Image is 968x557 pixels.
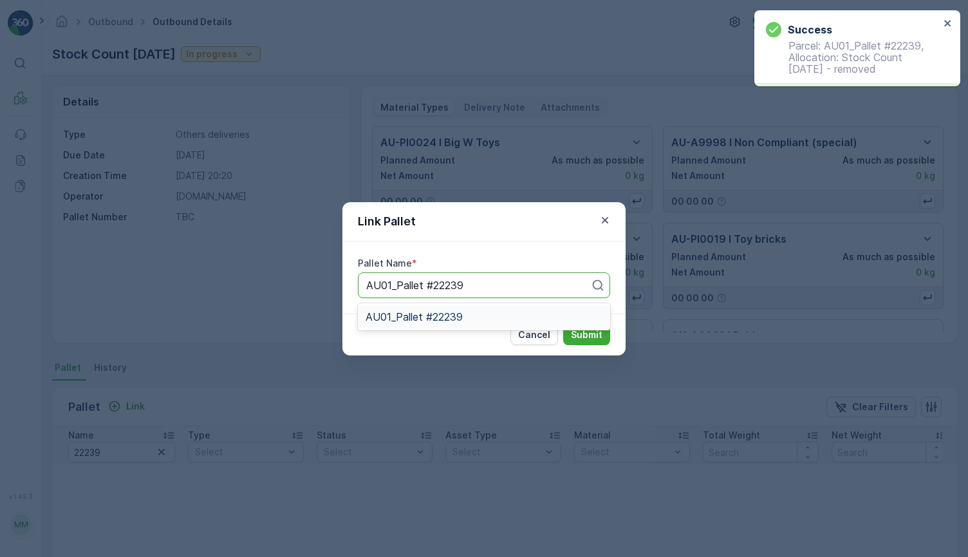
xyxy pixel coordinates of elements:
p: Cancel [518,328,550,341]
label: Pallet Name [358,258,412,269]
button: Submit [563,325,610,345]
span: AU01_Pallet #22239 [366,311,463,323]
h3: Success [788,22,832,37]
p: Link Pallet [358,212,416,231]
button: Cancel [510,325,558,345]
p: Parcel: AU01_Pallet #22239, Allocation: Stock Count [DATE] - removed [766,40,940,75]
button: close [944,18,953,30]
p: Submit [571,328,602,341]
